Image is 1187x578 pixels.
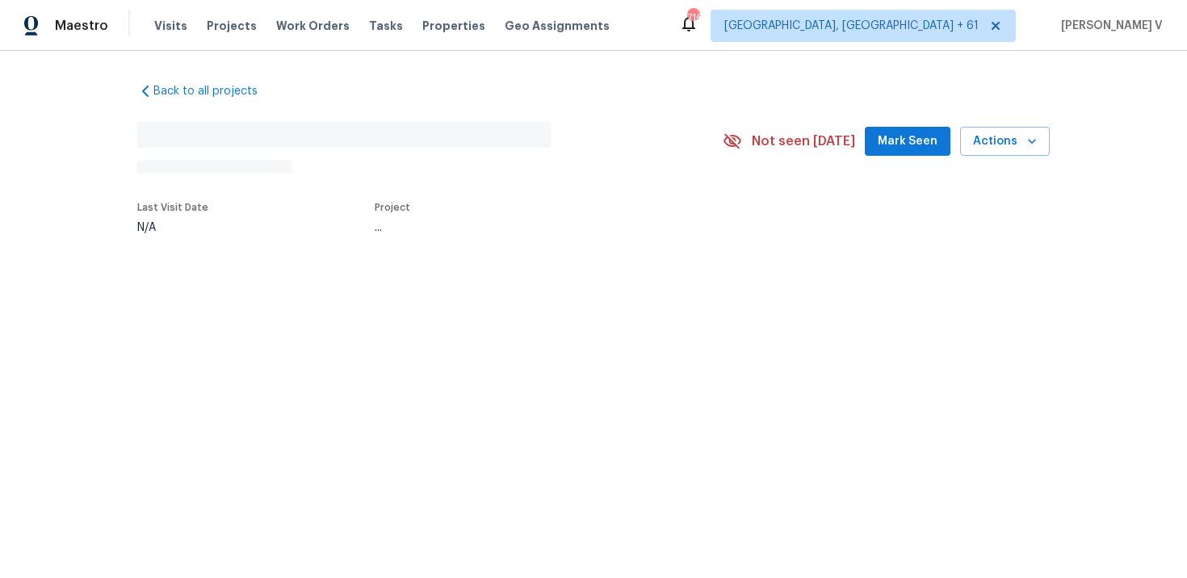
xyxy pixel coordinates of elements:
[154,18,187,34] span: Visits
[137,203,208,212] span: Last Visit Date
[55,18,108,34] span: Maestro
[207,18,257,34] span: Projects
[422,18,485,34] span: Properties
[973,132,1037,152] span: Actions
[865,127,950,157] button: Mark Seen
[369,20,403,31] span: Tasks
[375,222,685,233] div: ...
[878,132,937,152] span: Mark Seen
[724,18,979,34] span: [GEOGRAPHIC_DATA], [GEOGRAPHIC_DATA] + 61
[752,133,855,149] span: Not seen [DATE]
[687,10,698,26] div: 716
[137,222,208,233] div: N/A
[276,18,350,34] span: Work Orders
[960,127,1050,157] button: Actions
[137,83,292,99] a: Back to all projects
[505,18,610,34] span: Geo Assignments
[1055,18,1163,34] span: [PERSON_NAME] V
[375,203,410,212] span: Project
